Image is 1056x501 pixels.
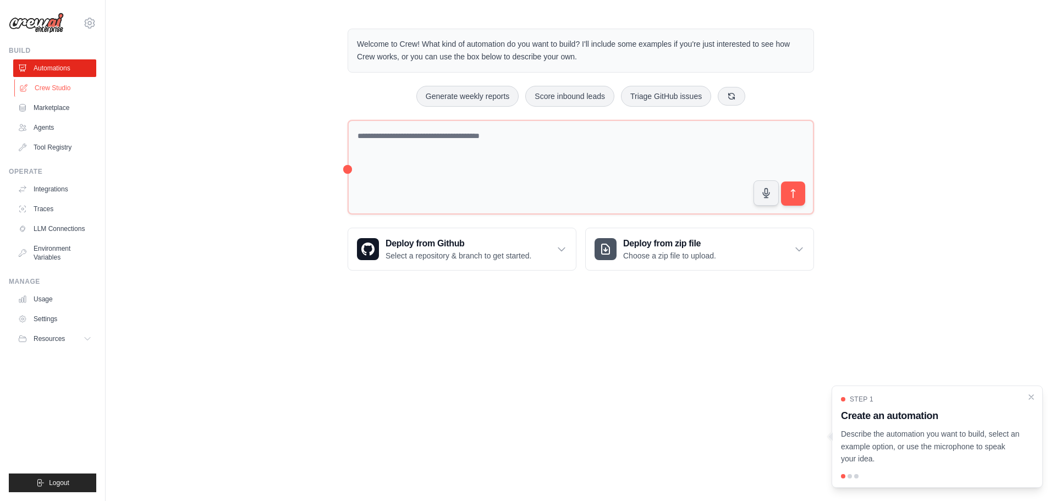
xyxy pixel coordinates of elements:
a: Automations [13,59,96,77]
p: Choose a zip file to upload. [623,250,716,261]
div: Build [9,46,96,55]
button: Score inbound leads [525,86,614,107]
a: Agents [13,119,96,136]
p: Select a repository & branch to get started. [386,250,531,261]
a: Traces [13,200,96,218]
button: Close walkthrough [1027,393,1036,401]
div: Manage [9,277,96,286]
span: Resources [34,334,65,343]
p: Describe the automation you want to build, select an example option, or use the microphone to spe... [841,428,1020,465]
div: Operate [9,167,96,176]
a: Tool Registry [13,139,96,156]
h3: Create an automation [841,408,1020,423]
a: Settings [13,310,96,328]
a: Crew Studio [14,79,97,97]
img: Logo [9,13,64,34]
button: Logout [9,474,96,492]
button: Generate weekly reports [416,86,519,107]
a: Usage [13,290,96,308]
span: Logout [49,478,69,487]
h3: Deploy from zip file [623,237,716,250]
a: Integrations [13,180,96,198]
button: Triage GitHub issues [621,86,711,107]
h3: Deploy from Github [386,237,531,250]
a: LLM Connections [13,220,96,238]
a: Environment Variables [13,240,96,266]
a: Marketplace [13,99,96,117]
p: Welcome to Crew! What kind of automation do you want to build? I'll include some examples if you'... [357,38,805,63]
iframe: Chat Widget [1001,448,1056,501]
span: Step 1 [850,395,873,404]
button: Resources [13,330,96,348]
